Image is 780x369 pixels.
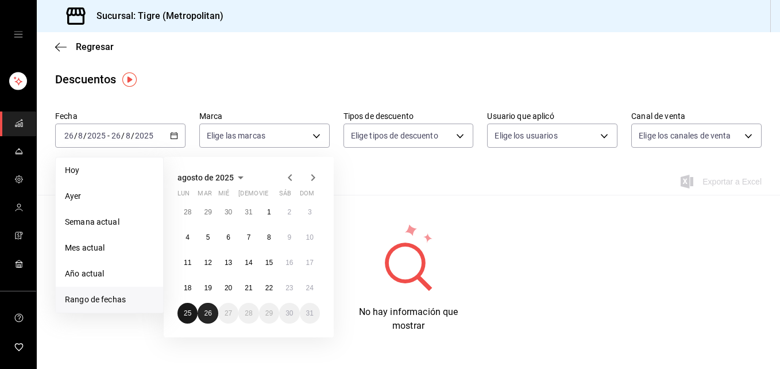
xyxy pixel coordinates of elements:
[198,252,218,273] button: 12 de agosto de 2025
[495,130,557,141] span: Elige los usuarios
[198,278,218,298] button: 19 de agosto de 2025
[14,30,23,39] button: open drawer
[308,208,312,216] abbr: 3 de agosto de 2025
[287,208,291,216] abbr: 2 de agosto de 2025
[65,216,154,228] span: Semana actual
[177,202,198,222] button: 28 de julio de 2025
[87,9,223,23] h3: Sucursal: Tigre (Metropolitan)
[285,284,293,292] abbr: 23 de agosto de 2025
[343,112,474,120] label: Tipos de descuento
[631,112,762,120] label: Canal de venta
[259,303,279,324] button: 29 de agosto de 2025
[184,208,191,216] abbr: 28 de julio de 2025
[78,131,83,140] input: --
[285,309,293,317] abbr: 30 de agosto de 2025
[225,284,232,292] abbr: 20 de agosto de 2025
[225,309,232,317] abbr: 27 de agosto de 2025
[279,202,299,222] button: 2 de agosto de 2025
[300,190,314,202] abbr: domingo
[65,268,154,280] span: Año actual
[300,252,320,273] button: 17 de agosto de 2025
[259,227,279,248] button: 8 de agosto de 2025
[184,259,191,267] abbr: 11 de agosto de 2025
[55,71,116,88] div: Descuentos
[65,164,154,176] span: Hoy
[238,252,258,273] button: 14 de agosto de 2025
[76,41,114,52] span: Regresar
[245,284,252,292] abbr: 21 de agosto de 2025
[639,130,731,141] span: Elige los canales de venta
[122,72,137,87] img: Tooltip marker
[259,278,279,298] button: 22 de agosto de 2025
[65,190,154,202] span: Ayer
[267,208,271,216] abbr: 1 de agosto de 2025
[64,131,74,140] input: --
[279,227,299,248] button: 9 de agosto de 2025
[218,190,229,202] abbr: miércoles
[306,309,314,317] abbr: 31 de agosto de 2025
[259,252,279,273] button: 15 de agosto de 2025
[199,112,330,120] label: Marca
[177,173,234,182] span: agosto de 2025
[265,309,273,317] abbr: 29 de agosto de 2025
[306,259,314,267] abbr: 17 de agosto de 2025
[218,303,238,324] button: 27 de agosto de 2025
[238,278,258,298] button: 21 de agosto de 2025
[207,130,265,141] span: Elige las marcas
[351,130,438,141] span: Elige tipos de descuento
[285,259,293,267] abbr: 16 de agosto de 2025
[186,233,190,241] abbr: 4 de agosto de 2025
[184,309,191,317] abbr: 25 de agosto de 2025
[279,303,299,324] button: 30 de agosto de 2025
[265,284,273,292] abbr: 22 de agosto de 2025
[218,252,238,273] button: 13 de agosto de 2025
[245,309,252,317] abbr: 28 de agosto de 2025
[198,202,218,222] button: 29 de julio de 2025
[204,259,211,267] abbr: 12 de agosto de 2025
[198,190,211,202] abbr: martes
[65,294,154,306] span: Rango de fechas
[177,303,198,324] button: 25 de agosto de 2025
[245,208,252,216] abbr: 31 de julio de 2025
[206,233,210,241] abbr: 5 de agosto de 2025
[198,227,218,248] button: 5 de agosto de 2025
[225,259,232,267] abbr: 13 de agosto de 2025
[306,284,314,292] abbr: 24 de agosto de 2025
[218,202,238,222] button: 30 de julio de 2025
[265,259,273,267] abbr: 15 de agosto de 2025
[259,202,279,222] button: 1 de agosto de 2025
[177,171,248,184] button: agosto de 2025
[238,303,258,324] button: 28 de agosto de 2025
[87,131,106,140] input: ----
[300,227,320,248] button: 10 de agosto de 2025
[83,131,87,140] span: /
[74,131,78,140] span: /
[177,190,190,202] abbr: lunes
[306,233,314,241] abbr: 10 de agosto de 2025
[204,208,211,216] abbr: 29 de julio de 2025
[300,202,320,222] button: 3 de agosto de 2025
[279,190,291,202] abbr: sábado
[177,227,198,248] button: 4 de agosto de 2025
[125,131,131,140] input: --
[218,278,238,298] button: 20 de agosto de 2025
[65,242,154,254] span: Mes actual
[225,208,232,216] abbr: 30 de julio de 2025
[131,131,134,140] span: /
[300,303,320,324] button: 31 de agosto de 2025
[238,202,258,222] button: 31 de julio de 2025
[55,41,114,52] button: Regresar
[134,131,154,140] input: ----
[204,284,211,292] abbr: 19 de agosto de 2025
[107,131,110,140] span: -
[300,278,320,298] button: 24 de agosto de 2025
[121,131,125,140] span: /
[487,112,617,120] label: Usuario que aplicó
[177,278,198,298] button: 18 de agosto de 2025
[177,252,198,273] button: 11 de agosto de 2025
[359,306,458,331] span: No hay información que mostrar
[245,259,252,267] abbr: 14 de agosto de 2025
[287,233,291,241] abbr: 9 de agosto de 2025
[111,131,121,140] input: --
